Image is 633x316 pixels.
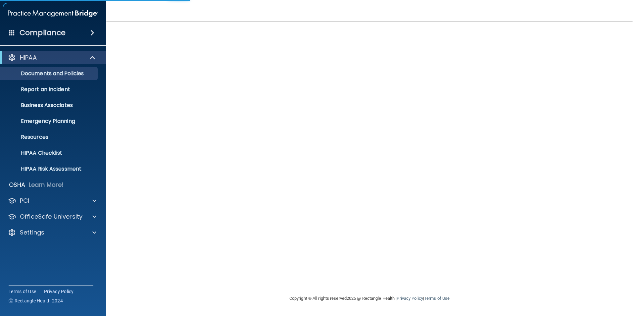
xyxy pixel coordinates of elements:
[4,102,95,109] p: Business Associates
[9,181,25,189] p: OSHA
[20,28,66,37] h4: Compliance
[8,229,96,237] a: Settings
[8,7,98,20] img: PMB logo
[8,213,96,221] a: OfficeSafe University
[9,288,36,295] a: Terms of Use
[249,288,490,309] div: Copyright © All rights reserved 2025 @ Rectangle Health | |
[4,166,95,172] p: HIPAA Risk Assessment
[397,296,423,301] a: Privacy Policy
[4,86,95,93] p: Report an Incident
[4,70,95,77] p: Documents and Policies
[8,54,96,62] a: HIPAA
[44,288,74,295] a: Privacy Policy
[20,213,82,221] p: OfficeSafe University
[424,296,450,301] a: Terms of Use
[4,134,95,140] p: Resources
[8,197,96,205] a: PCI
[4,150,95,156] p: HIPAA Checklist
[9,297,63,304] span: Ⓒ Rectangle Health 2024
[20,197,29,205] p: PCI
[29,181,64,189] p: Learn More!
[20,54,37,62] p: HIPAA
[4,118,95,125] p: Emergency Planning
[20,229,44,237] p: Settings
